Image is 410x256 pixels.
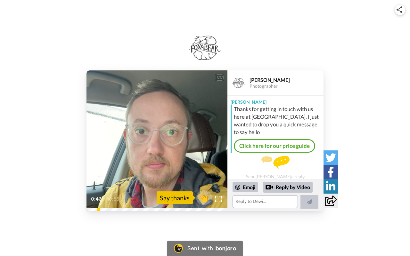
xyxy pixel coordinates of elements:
img: Full screen [215,196,222,202]
div: Reply by Video [263,182,313,193]
div: Send [PERSON_NAME] a reply. [227,156,324,179]
span: 👏 [196,193,212,203]
a: Click here for our price guide [234,139,315,153]
span: 10:55 [107,195,118,203]
div: Emoji [233,182,258,192]
div: CC [216,74,224,81]
button: 👏 [196,190,212,205]
span: / [103,195,106,203]
div: [PERSON_NAME] [250,77,323,83]
img: message.svg [261,156,290,169]
div: Thanks for getting in touch with us here at [GEOGRAPHIC_DATA]. I just wanted to drop you a quick ... [234,105,322,136]
img: ic_share.svg [397,6,402,13]
img: logo [189,35,221,61]
div: Photographer [250,84,323,89]
div: Reply by Video [266,183,273,191]
img: Profile Image [231,75,246,91]
div: Say thanks [157,191,193,204]
span: 0:43 [91,195,102,203]
div: [PERSON_NAME] [227,96,324,105]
